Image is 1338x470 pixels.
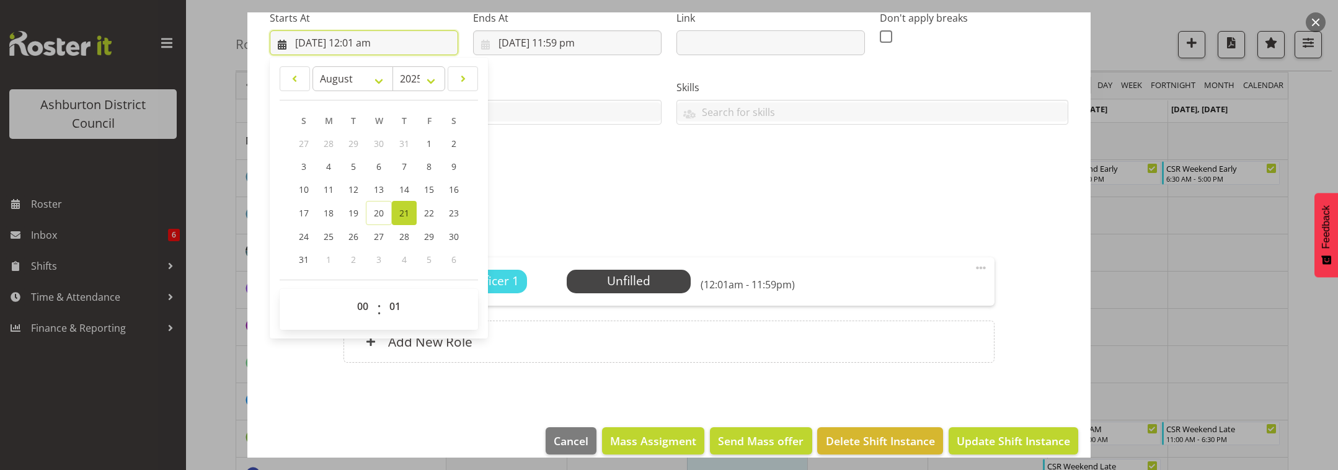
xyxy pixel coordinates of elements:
[291,178,316,201] a: 10
[316,155,341,178] a: 4
[427,254,432,265] span: 5
[880,11,1068,25] label: Don't apply breaks
[449,231,459,242] span: 30
[375,115,383,126] span: W
[441,225,466,248] a: 30
[326,254,331,265] span: 1
[718,433,804,449] span: Send Mass offer
[388,334,472,350] h6: Add New Role
[299,254,309,265] span: 31
[301,115,306,126] span: S
[441,155,466,178] a: 9
[424,207,434,219] span: 22
[299,207,309,219] span: 17
[957,433,1070,449] span: Update Shift Instance
[402,161,407,172] span: 7
[366,155,392,178] a: 6
[351,161,356,172] span: 5
[324,138,334,149] span: 28
[376,161,381,172] span: 6
[291,201,316,225] a: 17
[316,225,341,248] a: 25
[324,184,334,195] span: 11
[291,155,316,178] a: 3
[324,207,334,219] span: 18
[473,30,662,55] input: Click to select...
[451,161,456,172] span: 9
[602,427,704,454] button: Mass Assigment
[451,138,456,149] span: 2
[299,184,309,195] span: 10
[607,272,650,289] span: Unfilled
[417,155,441,178] a: 8
[374,138,384,149] span: 30
[399,231,409,242] span: 28
[291,225,316,248] a: 24
[399,207,409,219] span: 21
[348,138,358,149] span: 29
[676,11,865,25] label: Link
[701,278,795,291] h6: (12:01am - 11:59pm)
[392,155,417,178] a: 7
[424,231,434,242] span: 29
[1321,205,1332,249] span: Feedback
[402,254,407,265] span: 4
[270,11,458,25] label: Starts At
[546,427,596,454] button: Cancel
[949,427,1078,454] button: Update Shift Instance
[424,184,434,195] span: 15
[270,30,458,55] input: Click to select...
[348,207,358,219] span: 19
[676,80,1068,95] label: Skills
[351,115,356,126] span: T
[451,254,456,265] span: 6
[326,161,331,172] span: 4
[366,178,392,201] a: 13
[417,225,441,248] a: 29
[427,161,432,172] span: 8
[610,433,696,449] span: Mass Assigment
[417,132,441,155] a: 1
[374,207,384,219] span: 20
[366,225,392,248] a: 27
[341,225,366,248] a: 26
[392,225,417,248] a: 28
[449,184,459,195] span: 16
[366,201,392,225] a: 20
[417,178,441,201] a: 15
[299,231,309,242] span: 24
[677,102,1068,122] input: Search for skills
[324,231,334,242] span: 25
[1314,193,1338,277] button: Feedback - Show survey
[374,184,384,195] span: 13
[427,115,432,126] span: F
[451,115,456,126] span: S
[710,427,812,454] button: Send Mass offer
[817,427,942,454] button: Delete Shift Instance
[301,161,306,172] span: 3
[376,254,381,265] span: 3
[427,138,432,149] span: 1
[441,132,466,155] a: 2
[449,207,459,219] span: 23
[348,184,358,195] span: 12
[343,228,994,242] h5: Roles
[417,201,441,225] a: 22
[826,433,935,449] span: Delete Shift Instance
[402,115,407,126] span: T
[351,254,356,265] span: 2
[554,433,588,449] span: Cancel
[299,138,309,149] span: 27
[473,11,662,25] label: Ends At
[341,178,366,201] a: 12
[341,201,366,225] a: 19
[377,294,381,325] span: :
[441,178,466,201] a: 16
[325,115,333,126] span: M
[399,138,409,149] span: 31
[316,201,341,225] a: 18
[291,248,316,271] a: 31
[441,201,466,225] a: 23
[316,178,341,201] a: 11
[341,155,366,178] a: 5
